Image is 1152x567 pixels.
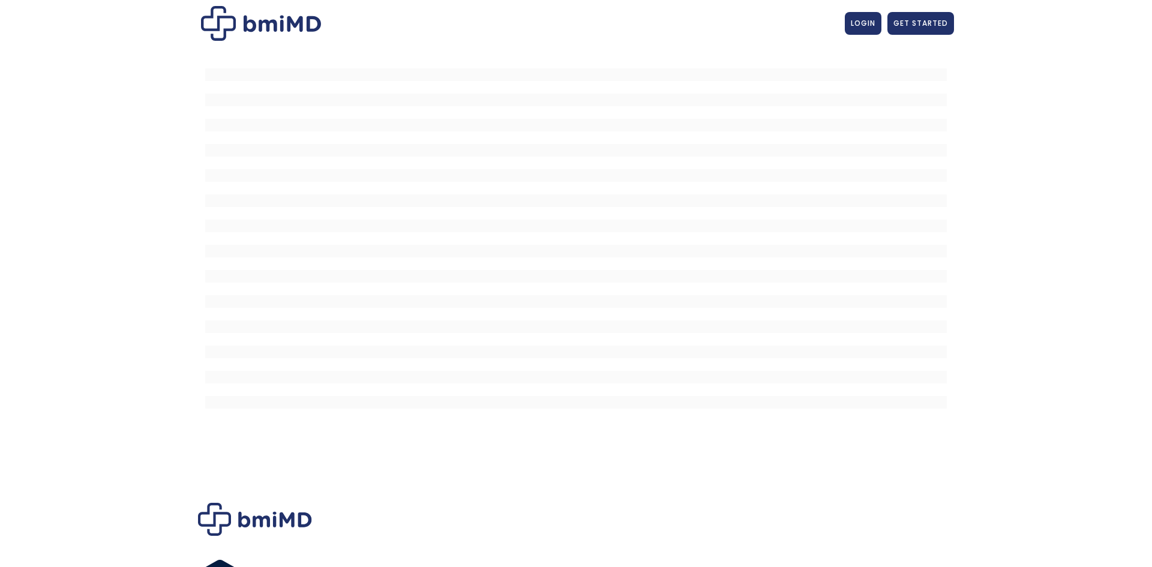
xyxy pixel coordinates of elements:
iframe: MDI Patient Messaging Portal [205,56,947,416]
a: GET STARTED [887,12,954,35]
img: Brand Logo [198,503,312,536]
span: GET STARTED [893,18,948,28]
a: LOGIN [845,12,881,35]
span: LOGIN [851,18,875,28]
img: Patient Messaging Portal [201,6,321,41]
